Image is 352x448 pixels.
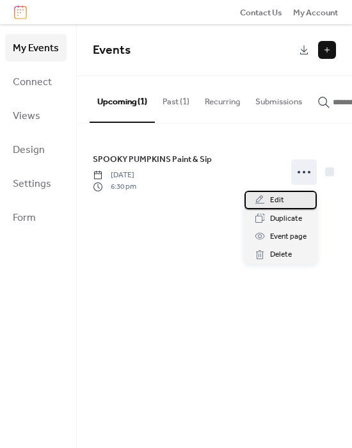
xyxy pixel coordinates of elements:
[270,212,302,225] span: Duplicate
[13,38,59,58] span: My Events
[93,153,212,166] span: SPOOKY PUMPKINS Paint & Sip
[93,181,136,193] span: 6:30 pm
[155,76,197,121] button: Past (1)
[93,38,131,62] span: Events
[270,230,307,243] span: Event page
[13,174,51,194] span: Settings
[5,136,67,163] a: Design
[248,76,310,121] button: Submissions
[5,170,67,197] a: Settings
[270,194,284,207] span: Edit
[197,76,248,121] button: Recurring
[293,6,338,19] a: My Account
[13,140,45,160] span: Design
[13,208,36,228] span: Form
[5,102,67,129] a: Views
[14,5,27,19] img: logo
[270,248,292,261] span: Delete
[90,76,155,122] button: Upcoming (1)
[5,34,67,61] a: My Events
[13,72,52,92] span: Connect
[93,152,212,166] a: SPOOKY PUMPKINS Paint & Sip
[5,68,67,95] a: Connect
[240,6,282,19] a: Contact Us
[5,204,67,231] a: Form
[13,106,40,126] span: Views
[93,170,136,181] span: [DATE]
